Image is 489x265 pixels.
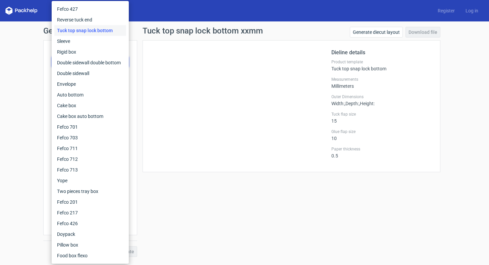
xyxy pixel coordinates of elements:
span: , Depth : [344,101,359,106]
div: Fefco 201 [54,197,126,207]
div: Double sidewall [54,68,126,79]
div: Sleeve [54,36,126,47]
div: Doypack [54,229,126,240]
h1: Generate new dieline [43,27,446,35]
a: Log in [460,7,484,14]
div: Yope [54,175,126,186]
a: Register [432,7,460,14]
div: Fefco 217 [54,207,126,218]
div: Fefco 427 [54,4,126,14]
div: Millimeters [331,77,432,89]
a: Generate diecut layout [350,27,403,38]
div: Fefco 711 [54,143,126,154]
label: Outer Dimensions [331,94,432,100]
label: Paper thickness [331,146,432,152]
h2: Dieline details [331,49,432,57]
div: Pillow box [54,240,126,250]
div: 10 [331,129,432,141]
div: Tuck top snap lock bottom [331,59,432,71]
label: Measurements [331,77,432,82]
div: 0.5 [331,146,432,158]
div: Rigid box [54,47,126,57]
div: Two pieces tray box [54,186,126,197]
div: 15 [331,112,432,124]
div: Auto bottom [54,89,126,100]
div: Double sidewall double bottom [54,57,126,68]
div: Envelope [54,79,126,89]
label: Glue flap size [331,129,432,134]
label: Product template [331,59,432,65]
div: Cake box [54,100,126,111]
span: Width : [331,101,344,106]
label: Tuck flap size [331,112,432,117]
div: Fefco 426 [54,218,126,229]
div: Reverse tuck end [54,14,126,25]
div: Food box flexo [54,250,126,261]
h1: Tuck top snap lock bottom xxmm [143,27,263,35]
div: Fefco 703 [54,132,126,143]
span: , Height : [359,101,375,106]
div: Cake box auto bottom [54,111,126,122]
div: Fefco 712 [54,154,126,164]
div: Tuck top snap lock bottom [54,25,126,36]
div: Fefco 701 [54,122,126,132]
div: Fefco 713 [54,164,126,175]
a: Dielines [48,7,76,14]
